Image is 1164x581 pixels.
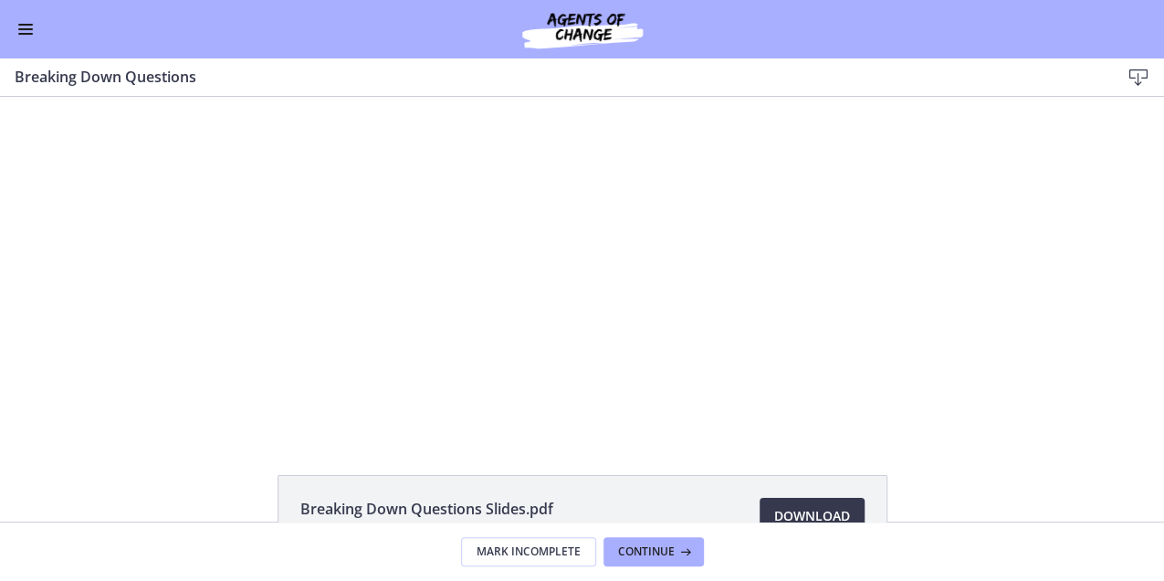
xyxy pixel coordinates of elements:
[760,498,865,534] a: Download
[603,537,704,566] button: Continue
[774,505,850,527] span: Download
[473,7,692,51] img: Agents of Change
[477,544,581,559] span: Mark Incomplete
[618,544,675,559] span: Continue
[15,18,37,40] button: Enable menu
[300,520,553,534] span: 419 KB
[300,498,553,520] span: Breaking Down Questions Slides.pdf
[15,66,1091,88] h3: Breaking Down Questions
[461,537,596,566] button: Mark Incomplete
